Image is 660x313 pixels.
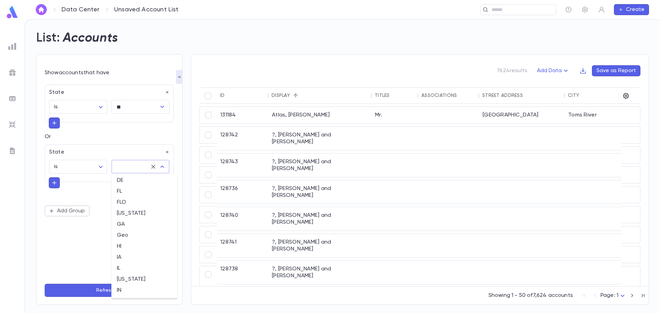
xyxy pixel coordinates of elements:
div: is [49,160,107,174]
p: 7624 results [497,67,527,74]
button: Sort [390,90,401,101]
div: Toms River [565,107,639,123]
li: IA [111,252,178,263]
div: Street Address [482,93,523,98]
button: Sort [225,90,236,101]
li: GA [111,219,178,230]
p: Unsaved Account List [114,6,179,13]
button: Refresh List [45,284,174,297]
div: 128742 [217,127,268,150]
li: FLO [111,197,178,208]
div: 131184 [217,107,268,123]
img: campaigns_grey.99e729a5f7ee94e3726e6486bddda8f1.svg [8,68,16,77]
div: ?, [PERSON_NAME] and [PERSON_NAME] [268,234,372,257]
button: Create [614,4,649,15]
p: Showing 1 - 50 of 7,624 accounts [488,292,573,299]
a: Data Center [62,6,99,13]
li: [US_STATE] [111,208,178,219]
li: [US_STATE] [111,274,178,285]
div: State [45,145,169,156]
li: IL [111,263,178,274]
img: letters_grey.7941b92b52307dd3b8a917253454ce1c.svg [8,147,16,155]
div: Titles [375,93,390,98]
img: logo [5,5,19,19]
button: Close [157,162,167,171]
div: City [568,93,579,98]
button: Sort [290,90,301,101]
div: ID [220,93,225,98]
div: Associations [421,93,457,98]
img: reports_grey.c525e4749d1bce6a11f5fe2a8de1b229.svg [8,42,16,51]
div: ?, [PERSON_NAME] and [PERSON_NAME] [268,154,372,177]
span: Page: 1 [601,293,618,298]
p: Or [45,133,174,140]
div: [GEOGRAPHIC_DATA] [479,107,565,123]
div: 128740 [217,207,268,231]
div: 128743 [217,154,268,177]
img: batches_grey.339ca447c9d9533ef1741baa751efc33.svg [8,94,16,103]
img: home_white.a664292cf8c1dea59945f0da9f25487c.svg [37,7,45,12]
div: State [45,85,169,96]
h2: Accounts [63,31,118,46]
div: ?, [PERSON_NAME] and [PERSON_NAME] [268,180,372,204]
div: Atlas, [PERSON_NAME] [268,107,372,123]
span: is [54,164,58,169]
button: Save as Report [592,65,640,76]
div: ?, [PERSON_NAME] and [PERSON_NAME] [268,207,372,231]
li: Geo [111,230,178,241]
button: Add Data [533,65,574,76]
button: Open [157,102,167,112]
button: Clear [148,162,158,171]
div: Display [272,93,290,98]
button: Add Group [45,205,90,216]
div: Mr. [372,107,418,123]
li: DE [111,175,178,186]
button: Sort [523,90,534,101]
div: Page: 1 [601,290,627,301]
li: FL [111,186,178,197]
li: ISR [111,296,178,307]
div: 128736 [217,180,268,204]
div: ?, [PERSON_NAME] and [PERSON_NAME] [268,127,372,150]
div: Show accounts that have [45,69,174,76]
div: 128738 [217,261,268,284]
div: 128741 [217,234,268,257]
img: imports_grey.530a8a0e642e233f2baf0ef88e8c9fcb.svg [8,121,16,129]
div: is [49,100,107,114]
li: IN [111,285,178,296]
li: HI [111,241,178,252]
div: ?, [PERSON_NAME] and [PERSON_NAME] [268,261,372,284]
button: Sort [579,90,590,101]
span: is [54,104,58,110]
h2: List: [36,31,60,46]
